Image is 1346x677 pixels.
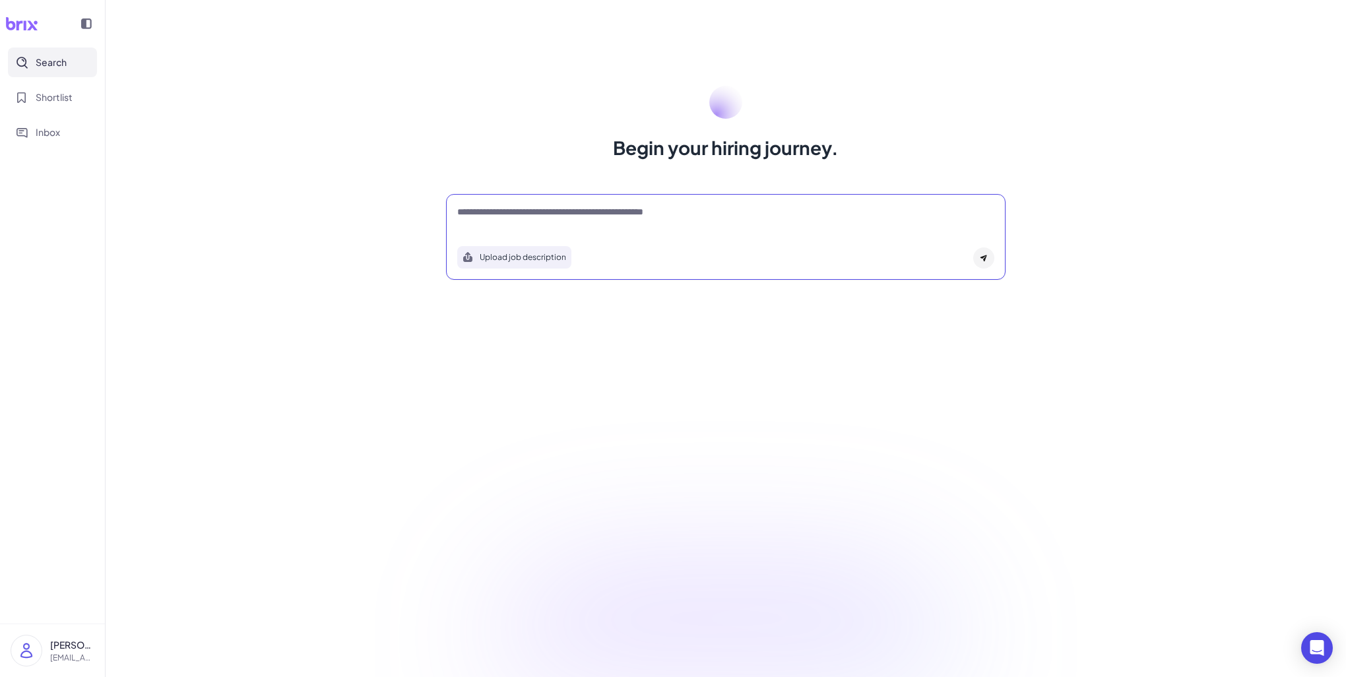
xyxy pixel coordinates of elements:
[50,652,94,664] p: [EMAIL_ADDRESS][DOMAIN_NAME]
[36,90,73,104] span: Shortlist
[50,638,94,652] p: [PERSON_NAME]
[1301,632,1333,664] div: Open Intercom Messenger
[36,55,67,69] span: Search
[8,117,97,147] button: Inbox
[457,246,571,269] button: Search using job description
[8,48,97,77] button: Search
[8,82,97,112] button: Shortlist
[613,135,839,161] h1: Begin your hiring journey.
[11,635,42,666] img: user_logo.png
[36,125,60,139] span: Inbox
